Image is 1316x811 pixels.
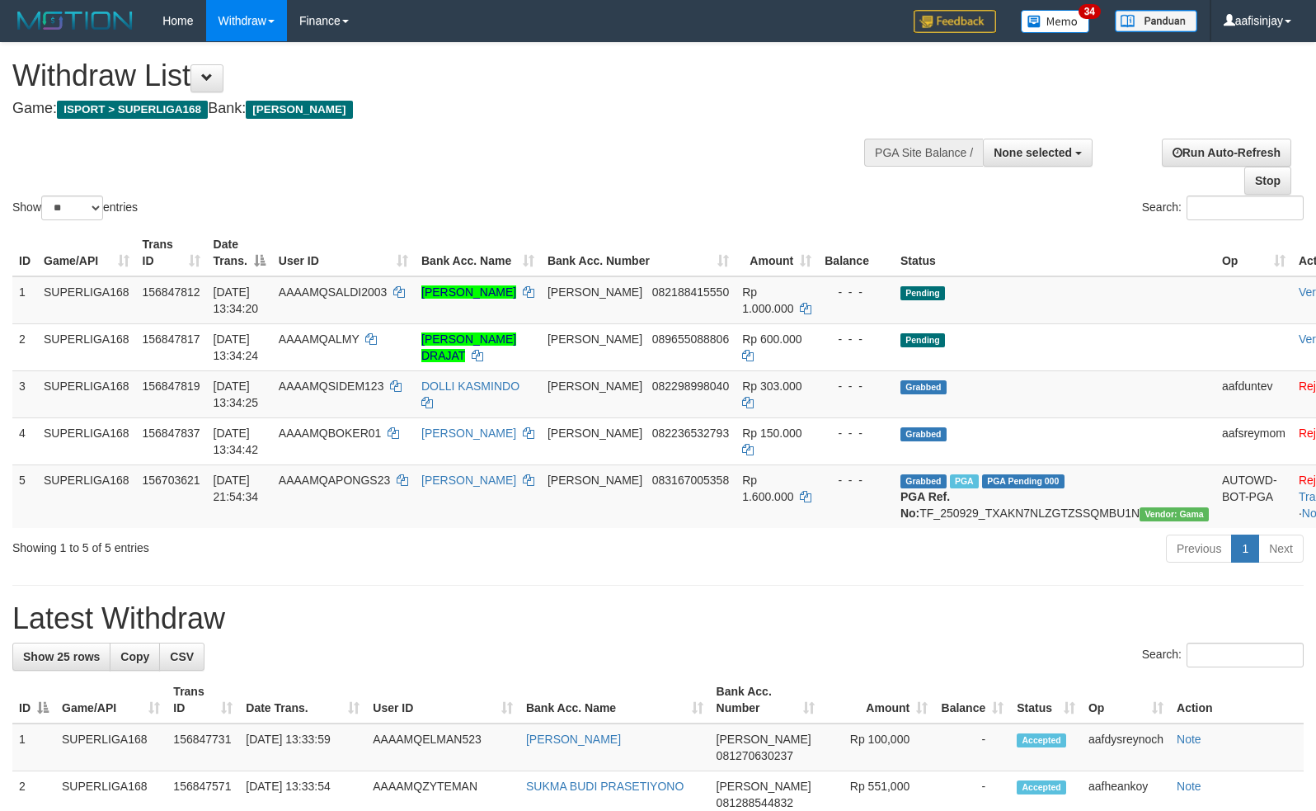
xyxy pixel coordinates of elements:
span: [PERSON_NAME] [548,332,642,346]
img: Button%20Memo.svg [1021,10,1090,33]
th: Balance [818,229,894,276]
span: AAAAMQALMY [279,332,360,346]
span: AAAAMQBOKER01 [279,427,382,440]
a: Next [1258,535,1304,563]
button: None selected [983,139,1093,167]
a: DOLLI KASMINDO [421,380,519,393]
a: Copy [110,643,160,671]
span: Copy 082298998040 to clipboard [652,380,729,393]
input: Search: [1187,196,1304,220]
span: Pending [900,286,945,300]
span: Accepted [1017,780,1066,794]
span: Copy 082188415550 to clipboard [652,285,729,299]
span: Copy 082236532793 to clipboard [652,427,729,440]
span: 156847817 [143,332,200,346]
span: Rp 600.000 [742,332,801,346]
h1: Latest Withdraw [12,602,1304,635]
td: 1 [12,276,37,324]
th: Op: activate to sort column ascending [1082,677,1170,724]
span: [PERSON_NAME] [548,427,642,440]
span: Marked by aafchhiseyha [950,474,979,488]
th: Bank Acc. Number: activate to sort column ascending [710,677,822,724]
td: aafdysreynoch [1082,724,1170,771]
div: - - - [825,284,887,300]
a: Stop [1244,167,1291,195]
span: 156847819 [143,380,200,393]
img: Feedback.jpg [914,10,996,33]
span: AAAAMQSIDEM123 [279,380,384,393]
a: [PERSON_NAME] [421,285,516,299]
span: Rp 1.600.000 [742,474,793,503]
a: Note [1177,780,1201,793]
th: Trans ID: activate to sort column ascending [167,677,239,724]
h4: Game: Bank: [12,101,861,117]
input: Search: [1187,643,1304,667]
span: Copy 081270630237 to clipboard [717,749,793,762]
a: [PERSON_NAME] [526,733,621,746]
td: 4 [12,417,37,464]
span: Rp 150.000 [742,427,801,440]
span: Copy 081288544832 to clipboard [717,796,793,809]
span: Vendor URL: https://trx31.1velocity.biz [1140,507,1209,521]
span: 34 [1079,4,1101,19]
th: Bank Acc. Name: activate to sort column ascending [415,229,541,276]
span: Copy [120,650,149,663]
th: ID: activate to sort column descending [12,677,55,724]
div: - - - [825,425,887,441]
th: ID [12,229,37,276]
div: - - - [825,331,887,347]
span: [PERSON_NAME] [548,474,642,487]
td: SUPERLIGA168 [37,276,136,324]
td: 156847731 [167,724,239,771]
span: None selected [994,146,1072,159]
th: Bank Acc. Number: activate to sort column ascending [541,229,736,276]
th: Op: activate to sort column ascending [1215,229,1292,276]
span: [PERSON_NAME] [717,733,811,746]
td: 1 [12,724,55,771]
th: Amount: activate to sort column ascending [821,677,934,724]
span: [PERSON_NAME] [717,780,811,793]
span: Show 25 rows [23,650,100,663]
th: Date Trans.: activate to sort column ascending [239,677,366,724]
span: Grabbed [900,380,947,394]
img: MOTION_logo.png [12,8,138,33]
select: Showentries [41,196,103,220]
td: TF_250929_TXAKN7NLZGTZSSQMBU1N [894,464,1215,528]
th: Game/API: activate to sort column ascending [55,677,167,724]
td: 2 [12,323,37,370]
td: SUPERLIGA168 [37,370,136,417]
td: - [934,724,1010,771]
span: Rp 303.000 [742,380,801,393]
td: SUPERLIGA168 [55,724,167,771]
span: Grabbed [900,427,947,441]
td: aafduntev [1215,370,1292,417]
a: [PERSON_NAME] [421,427,516,440]
span: Copy 083167005358 to clipboard [652,474,729,487]
span: ISPORT > SUPERLIGA168 [57,101,208,119]
span: CSV [170,650,194,663]
span: Copy 089655088806 to clipboard [652,332,729,346]
th: User ID: activate to sort column ascending [272,229,415,276]
th: Balance: activate to sort column ascending [934,677,1010,724]
label: Search: [1142,643,1304,667]
span: [PERSON_NAME] [246,101,352,119]
span: Pending [900,333,945,347]
div: Showing 1 to 5 of 5 entries [12,533,536,556]
span: [DATE] 21:54:34 [214,474,259,503]
span: AAAAMQAPONGS23 [279,474,390,487]
span: [PERSON_NAME] [548,285,642,299]
span: 156847837 [143,427,200,440]
a: Note [1177,733,1201,746]
a: [PERSON_NAME] [421,474,516,487]
td: 5 [12,464,37,528]
a: CSV [159,643,204,671]
span: [DATE] 13:34:42 [214,427,259,456]
th: Status [894,229,1215,276]
div: PGA Site Balance / [864,139,983,167]
span: Rp 1.000.000 [742,285,793,315]
td: SUPERLIGA168 [37,464,136,528]
span: [DATE] 13:34:20 [214,285,259,315]
th: Trans ID: activate to sort column ascending [136,229,207,276]
img: panduan.png [1115,10,1197,32]
th: Date Trans.: activate to sort column descending [207,229,272,276]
